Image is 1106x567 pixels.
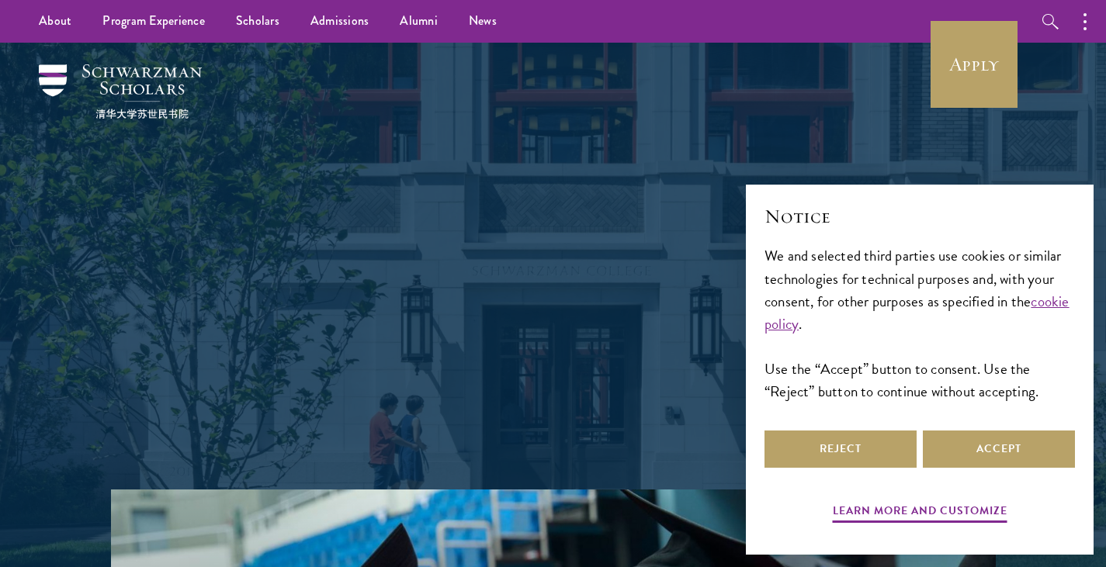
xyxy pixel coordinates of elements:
[764,203,1075,230] h2: Notice
[39,64,202,119] img: Schwarzman Scholars
[931,21,1018,108] a: Apply
[764,244,1075,402] div: We and selected third parties use cookies or similar technologies for technical purposes and, wit...
[923,430,1075,468] button: Accept
[764,430,917,468] button: Reject
[764,290,1070,335] a: cookie policy
[833,501,1007,525] button: Learn more and customize
[274,242,833,427] p: Schwarzman Scholars is a prestigious one-year, fully funded master’s program in global affairs at...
